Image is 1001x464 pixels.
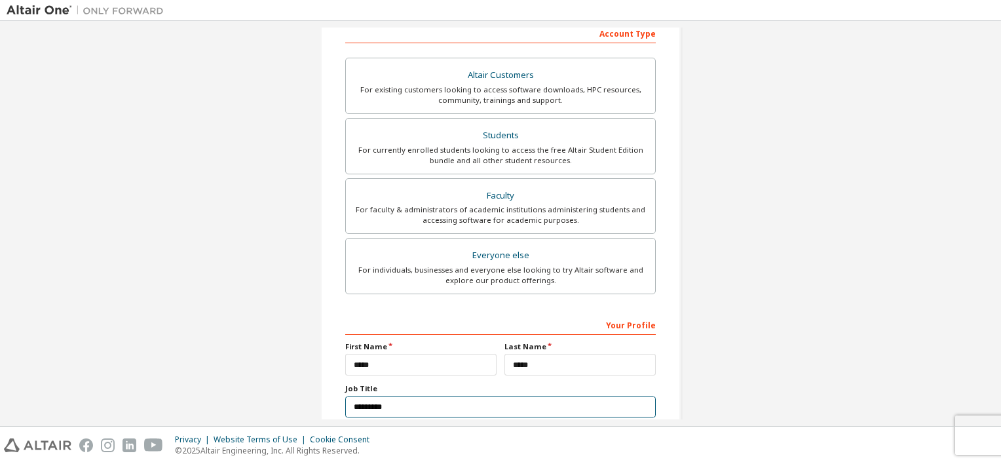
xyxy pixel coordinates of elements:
img: youtube.svg [144,438,163,452]
img: altair_logo.svg [4,438,71,452]
img: facebook.svg [79,438,93,452]
label: First Name [345,341,497,352]
div: For currently enrolled students looking to access the free Altair Student Edition bundle and all ... [354,145,647,166]
div: Website Terms of Use [214,435,310,445]
div: Your Profile [345,314,656,335]
div: Faculty [354,187,647,205]
div: Account Type [345,22,656,43]
div: For existing customers looking to access software downloads, HPC resources, community, trainings ... [354,85,647,106]
div: Cookie Consent [310,435,377,445]
div: Altair Customers [354,66,647,85]
div: Everyone else [354,246,647,265]
div: For individuals, businesses and everyone else looking to try Altair software and explore our prod... [354,265,647,286]
label: Job Title [345,383,656,394]
img: Altair One [7,4,170,17]
div: Students [354,126,647,145]
label: Last Name [504,341,656,352]
p: © 2025 Altair Engineering, Inc. All Rights Reserved. [175,445,377,456]
div: For faculty & administrators of academic institutions administering students and accessing softwa... [354,204,647,225]
div: Privacy [175,435,214,445]
img: linkedin.svg [123,438,136,452]
img: instagram.svg [101,438,115,452]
